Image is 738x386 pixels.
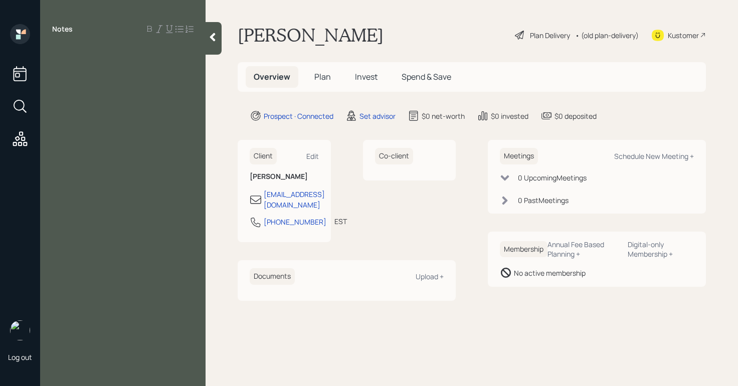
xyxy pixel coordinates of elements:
div: Upload + [416,272,444,281]
span: Invest [355,71,378,82]
h6: Documents [250,268,295,285]
div: Set advisor [359,111,396,121]
div: No active membership [514,268,586,278]
h6: Meetings [500,148,538,164]
div: EST [334,216,347,227]
span: Overview [254,71,290,82]
label: Notes [52,24,73,34]
div: $0 deposited [555,111,597,121]
div: [EMAIL_ADDRESS][DOMAIN_NAME] [264,189,325,210]
div: Digital-only Membership + [628,240,694,259]
div: $0 net-worth [422,111,465,121]
h6: Client [250,148,277,164]
div: 0 Past Meeting s [518,195,569,206]
div: Log out [8,352,32,362]
div: Plan Delivery [530,30,570,41]
div: [PHONE_NUMBER] [264,217,326,227]
span: Spend & Save [402,71,451,82]
img: retirable_logo.png [10,320,30,340]
h6: Co-client [375,148,413,164]
div: Schedule New Meeting + [614,151,694,161]
h6: [PERSON_NAME] [250,172,319,181]
div: Prospect · Connected [264,111,333,121]
div: • (old plan-delivery) [575,30,639,41]
div: Annual Fee Based Planning + [547,240,620,259]
h1: [PERSON_NAME] [238,24,384,46]
div: Kustomer [668,30,699,41]
div: Edit [306,151,319,161]
span: Plan [314,71,331,82]
h6: Membership [500,241,547,258]
div: 0 Upcoming Meeting s [518,172,587,183]
div: $0 invested [491,111,528,121]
